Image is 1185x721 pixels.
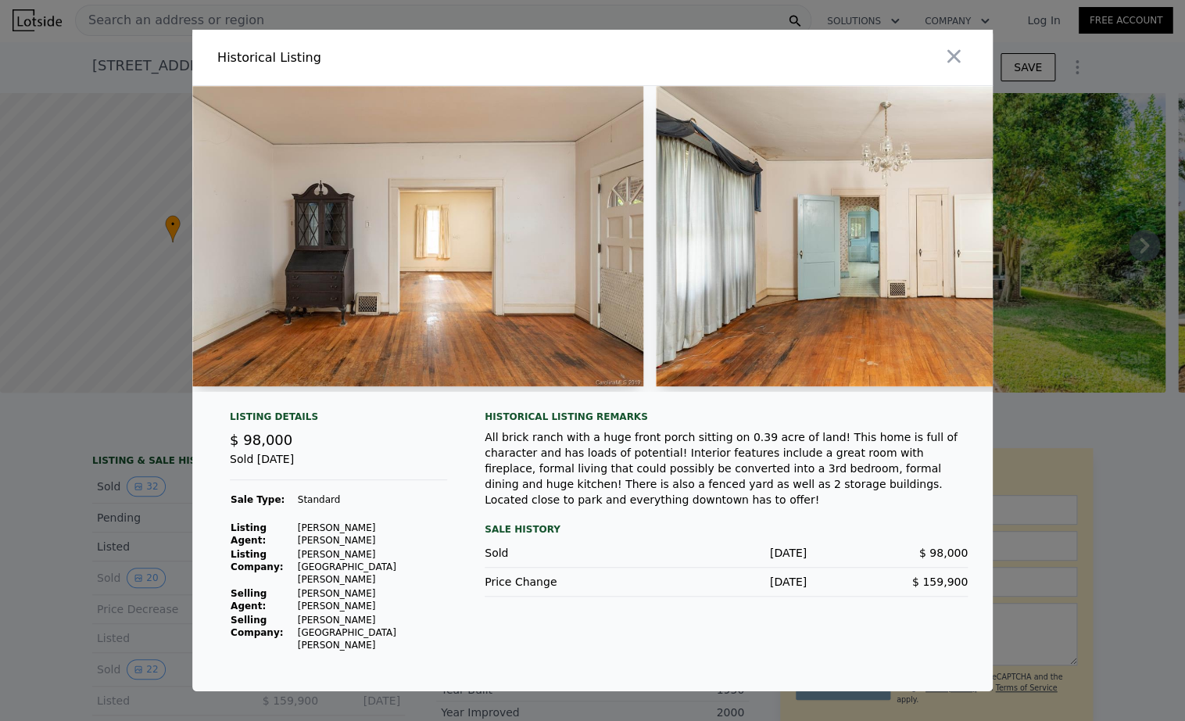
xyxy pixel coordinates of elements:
[217,48,586,67] div: Historical Listing
[192,86,643,386] img: Property Img
[231,549,283,572] strong: Listing Company:
[231,588,267,612] strong: Selling Agent:
[919,547,968,559] span: $ 98,000
[231,494,285,505] strong: Sale Type:
[646,545,807,561] div: [DATE]
[912,576,968,588] span: $ 159,900
[646,574,807,590] div: [DATE]
[485,429,968,508] div: All brick ranch with a huge front porch sitting on 0.39 acre of land! This home is full of charac...
[230,451,447,480] div: Sold [DATE]
[297,586,447,613] td: [PERSON_NAME] [PERSON_NAME]
[297,521,447,547] td: [PERSON_NAME] [PERSON_NAME]
[485,411,968,423] div: Historical Listing remarks
[485,545,646,561] div: Sold
[231,615,283,638] strong: Selling Company:
[656,86,1106,386] img: Property Img
[485,520,968,539] div: Sale History
[297,547,447,586] td: [PERSON_NAME][GEOGRAPHIC_DATA][PERSON_NAME]
[297,493,447,507] td: Standard
[230,411,447,429] div: Listing Details
[485,574,646,590] div: Price Change
[230,432,292,448] span: $ 98,000
[231,522,267,546] strong: Listing Agent:
[297,613,447,652] td: [PERSON_NAME][GEOGRAPHIC_DATA][PERSON_NAME]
